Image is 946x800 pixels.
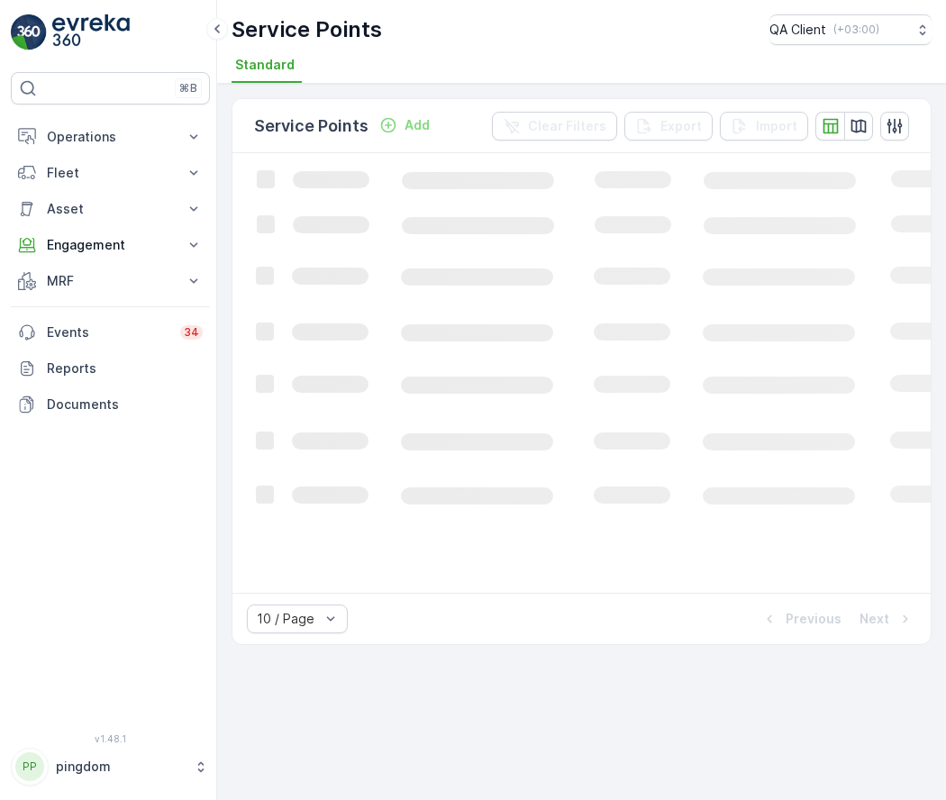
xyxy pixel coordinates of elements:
[235,56,295,74] span: Standard
[11,155,210,191] button: Fleet
[47,200,174,218] p: Asset
[11,119,210,155] button: Operations
[11,191,210,227] button: Asset
[372,114,437,136] button: Add
[11,227,210,263] button: Engagement
[11,748,210,786] button: PPpingdom
[47,323,169,341] p: Events
[833,23,879,37] p: ( +03:00 )
[11,314,210,350] a: Events34
[720,112,808,141] button: Import
[47,272,174,290] p: MRF
[47,236,174,254] p: Engagement
[769,21,826,39] p: QA Client
[660,117,702,135] p: Export
[47,395,203,414] p: Documents
[11,386,210,423] a: Documents
[184,325,199,340] p: 34
[858,608,916,630] button: Next
[11,350,210,386] a: Reports
[47,359,203,377] p: Reports
[759,608,843,630] button: Previous
[11,733,210,744] span: v 1.48.1
[56,758,185,776] p: pingdom
[47,164,174,182] p: Fleet
[786,610,841,628] p: Previous
[11,14,47,50] img: logo
[860,610,889,628] p: Next
[769,14,932,45] button: QA Client(+03:00)
[492,112,617,141] button: Clear Filters
[756,117,797,135] p: Import
[52,14,130,50] img: logo_light-DOdMpM7g.png
[11,263,210,299] button: MRF
[15,752,44,781] div: PP
[528,117,606,135] p: Clear Filters
[624,112,713,141] button: Export
[405,116,430,134] p: Add
[232,15,382,44] p: Service Points
[254,114,368,139] p: Service Points
[179,81,197,95] p: ⌘B
[47,128,174,146] p: Operations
